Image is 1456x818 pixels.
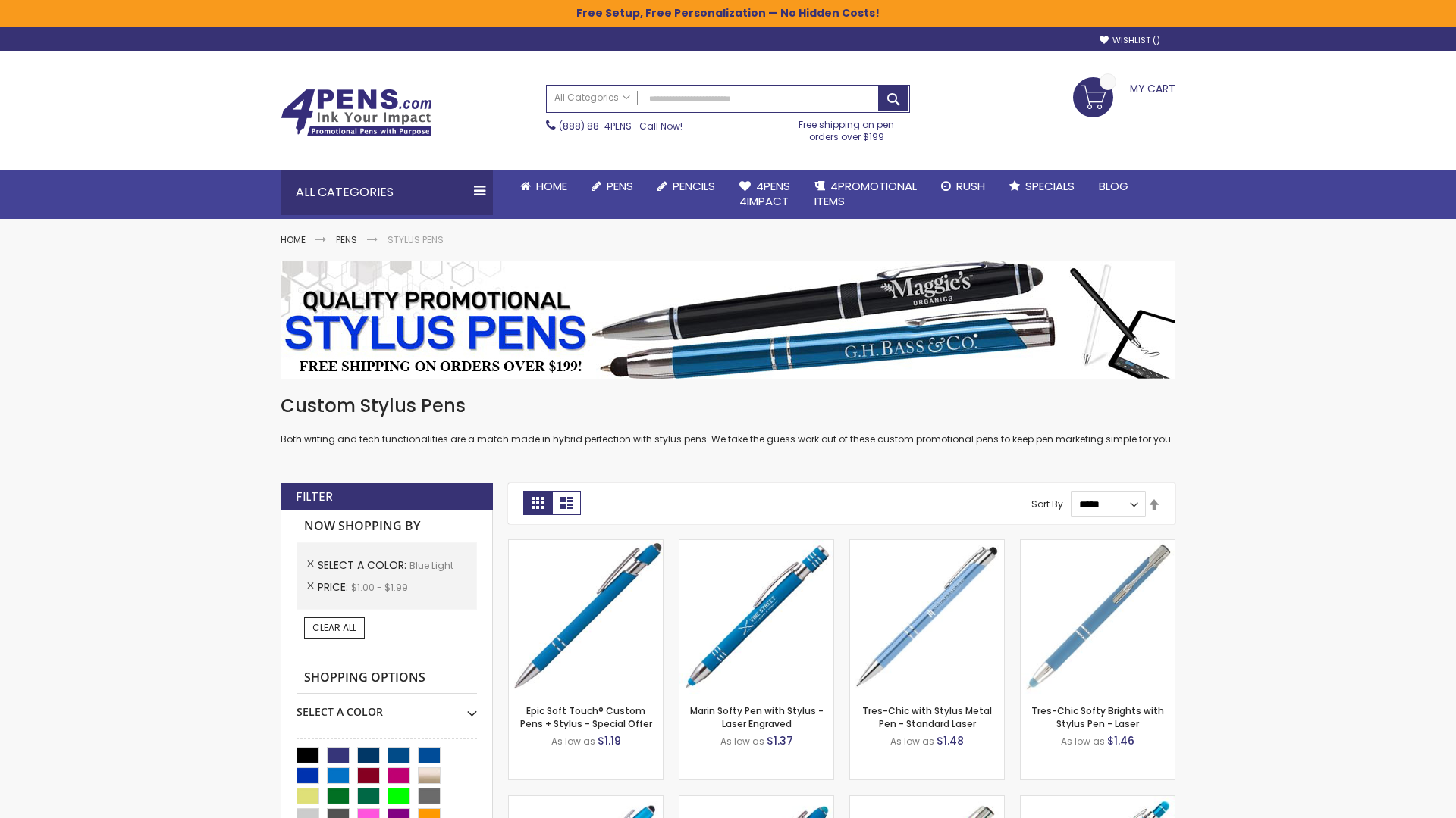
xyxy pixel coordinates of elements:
span: - Call Now! [559,120,682,133]
a: Tres-Chic Softy Brights with Stylus Pen - Laser-Blue - Light [1021,539,1175,552]
a: Ellipse Stylus Pen - Standard Laser-Blue - Light [509,795,663,808]
h1: Custom Stylus Pens [281,394,1175,418]
img: Stylus Pens [281,261,1175,379]
span: As low as [551,735,595,748]
span: Blue Light [409,559,453,572]
span: Pencils [673,178,715,194]
a: Pens [336,233,357,246]
span: Price [318,579,351,595]
strong: Now Shopping by [297,510,477,542]
span: $1.48 [937,733,964,748]
img: Tres-Chic Softy Brights with Stylus Pen - Laser-Blue - Light [1021,540,1175,694]
span: $1.19 [598,733,621,748]
span: Select A Color [318,557,409,573]
span: Clear All [312,621,356,634]
a: (888) 88-4PENS [559,120,632,133]
img: 4Pens Custom Pens and Promotional Products [281,89,432,137]
a: Blog [1087,170,1141,203]
img: Marin Softy Pen with Stylus - Laser Engraved-Blue - Light [679,540,833,694]
a: Marin Softy Pen with Stylus - Laser Engraved-Blue - Light [679,539,833,552]
span: Rush [956,178,985,194]
div: Both writing and tech functionalities are a match made in hybrid perfection with stylus pens. We ... [281,394,1175,446]
a: 4PROMOTIONALITEMS [802,170,929,219]
span: $1.37 [767,733,793,748]
a: Pencils [645,170,727,203]
span: 4PROMOTIONAL ITEMS [814,178,917,209]
a: 4Pens4impact [727,170,802,219]
span: $1.00 - $1.99 [351,581,408,594]
a: Wishlist [1100,35,1160,46]
a: Tres-Chic Touch Pen - Standard Laser-Blue - Light [850,795,1004,808]
span: $1.46 [1107,733,1134,748]
div: All Categories [281,170,493,215]
div: Free shipping on pen orders over $199 [783,113,911,143]
img: Tres-Chic with Stylus Metal Pen - Standard Laser-Blue - Light [850,540,1004,694]
span: 4Pens 4impact [739,178,790,209]
strong: Shopping Options [297,662,477,695]
a: Tres-Chic with Stylus Metal Pen - Standard Laser [862,704,992,729]
span: Blog [1099,178,1128,194]
a: All Categories [547,86,638,111]
span: Pens [607,178,633,194]
a: Pens [579,170,645,203]
img: 4P-MS8B-Blue - Light [509,540,663,694]
a: Marin Softy Pen with Stylus - Laser Engraved [690,704,824,729]
span: As low as [890,735,934,748]
a: Rush [929,170,997,203]
div: Select A Color [297,694,477,720]
a: Epic Soft Touch® Custom Pens + Stylus - Special Offer [520,704,652,729]
a: Ellipse Softy Brights with Stylus Pen - Laser-Blue - Light [679,795,833,808]
a: Home [508,170,579,203]
span: As low as [1061,735,1105,748]
span: As low as [720,735,764,748]
a: Clear All [304,617,365,638]
span: All Categories [554,92,630,104]
a: Specials [997,170,1087,203]
a: 4P-MS8B-Blue - Light [509,539,663,552]
a: Tres-Chic Softy Brights with Stylus Pen - Laser [1031,704,1164,729]
a: Home [281,233,306,246]
strong: Stylus Pens [388,233,444,246]
span: Home [536,178,567,194]
a: Tres-Chic with Stylus Metal Pen - Standard Laser-Blue - Light [850,539,1004,552]
a: Phoenix Softy Brights with Stylus Pen - Laser-Blue - Light [1021,795,1175,808]
strong: Grid [523,491,552,515]
strong: Filter [296,489,333,505]
span: Specials [1025,178,1075,194]
label: Sort By [1031,498,1063,510]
